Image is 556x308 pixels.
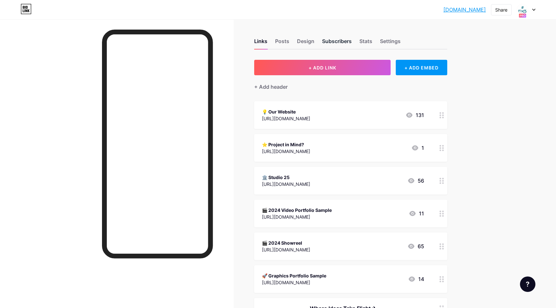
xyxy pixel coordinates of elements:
div: 14 [408,275,424,283]
div: Stats [359,37,372,49]
div: 56 [407,177,424,185]
div: + ADD EMBED [396,60,447,75]
div: [URL][DOMAIN_NAME] [262,181,310,187]
div: ⭐️ Project in Mind? [262,141,310,148]
div: Settings [380,37,401,49]
div: Share [495,6,507,13]
div: [URL][DOMAIN_NAME] [262,279,326,286]
button: + ADD LINK [254,60,391,75]
div: [URL][DOMAIN_NAME] [262,213,332,220]
span: + ADD LINK [309,65,336,70]
div: Links [254,37,267,49]
div: [URL][DOMAIN_NAME] [262,115,310,122]
div: 🎬 2024 Showreel [262,240,310,246]
div: 💡 Our Website [262,108,310,115]
div: 🏛️ Studio 25 [262,174,310,181]
div: 🎬 2024 Video Portfolio Sample [262,207,332,213]
div: 131 [405,111,424,119]
div: Subscribers [322,37,352,49]
a: [DOMAIN_NAME] [443,6,486,14]
div: + Add header [254,83,288,91]
div: 1 [411,144,424,152]
div: Design [297,37,314,49]
div: Posts [275,37,289,49]
img: Sean Dupiano [516,4,529,16]
div: [URL][DOMAIN_NAME] [262,246,310,253]
div: [URL][DOMAIN_NAME] [262,148,310,155]
div: 65 [407,242,424,250]
div: 11 [409,210,424,217]
div: 🚀 Graphics Portfolio Sample [262,272,326,279]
